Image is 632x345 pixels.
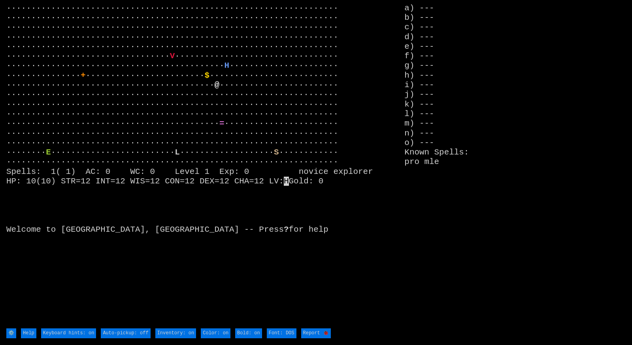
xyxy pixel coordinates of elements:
font: $ [204,71,209,80]
input: Inventory: on [155,328,196,338]
input: Keyboard hints: on [41,328,96,338]
font: + [81,71,86,80]
mark: H [284,177,289,186]
font: L [175,148,180,157]
input: Bold: on [235,328,262,338]
input: ⚙️ [6,328,16,338]
font: V [170,51,175,61]
input: Help [21,328,36,338]
font: S [274,148,279,157]
font: H [225,61,230,70]
input: Auto-pickup: off [101,328,150,338]
stats: a) --- b) --- c) --- d) --- e) --- f) --- g) --- h) --- i) --- j) --- k) --- l) --- m) --- n) ---... [404,4,626,328]
larn: ··································································· ·····························... [6,4,404,328]
b: ? [284,225,289,234]
input: Report 🐞 [301,328,331,338]
input: Font: DOS [267,328,296,338]
input: Color: on [201,328,230,338]
font: = [219,119,225,128]
font: @ [215,80,220,90]
font: E [46,148,51,157]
